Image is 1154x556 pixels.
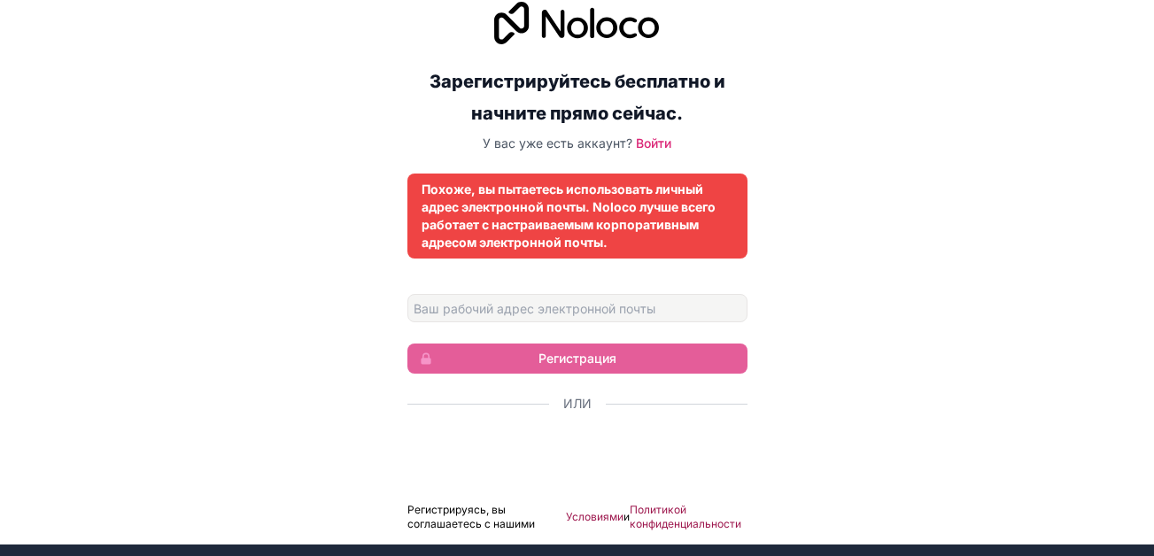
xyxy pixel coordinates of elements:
h2: Зарегистрируйтесь бесплатно и начните прямо сейчас. [407,66,747,129]
iframe: Кнопка «Войти с помощью аккаунта Google» [399,432,756,471]
span: Регистрируясь, вы соглашаетесь с нашими [407,503,564,531]
a: Политикой конфиденциальности [630,503,747,531]
a: Условиями [566,510,623,524]
input: Эл. адрес [407,294,747,322]
button: Регистрация [407,344,747,374]
div: Похоже, вы пытаетесь использовать личный адрес электронной почты. Noloco лучше всего работает с н... [422,181,733,251]
a: Войти [636,135,671,151]
span: У вас уже есть аккаунт? [483,135,632,151]
span: и [623,510,630,524]
span: Или [563,395,592,413]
